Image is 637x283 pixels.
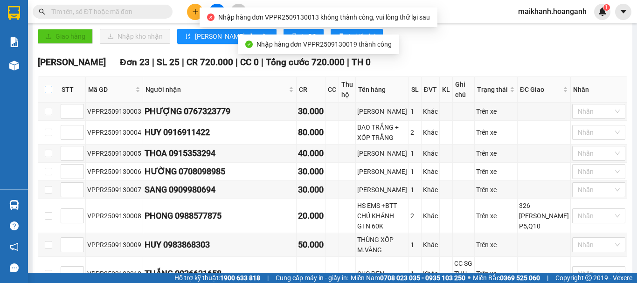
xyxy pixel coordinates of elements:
[152,57,154,68] span: |
[284,29,324,44] button: printerIn DS
[9,61,19,70] img: warehouse-icon
[9,200,19,210] img: warehouse-icon
[325,77,339,103] th: CC
[298,183,324,196] div: 30.000
[357,166,407,177] div: [PERSON_NAME]
[240,57,259,68] span: CC 0
[357,200,407,231] div: HS EMS +BTT CHÚ KHÁNH GTN 60K
[291,33,298,41] span: printer
[380,274,465,282] strong: 0708 023 035 - 0935 103 250
[88,84,133,95] span: Mã GD
[177,29,277,44] button: sort-ascending[PERSON_NAME] sắp xếp
[476,148,516,159] div: Trên xe
[598,7,607,16] img: icon-new-feature
[87,211,141,221] div: VPPR2509130008
[235,57,238,68] span: |
[357,269,407,279] div: CỤC ĐEN
[256,41,392,48] span: Nhập hàng đơn VPPR2509130019 thành công
[86,163,143,181] td: VPPR2509130006
[87,269,141,279] div: VPPR2509130010
[585,275,592,281] span: copyright
[209,4,225,20] button: file-add
[145,165,295,178] div: HƯỜNG 0708098985
[87,240,141,250] div: VPPR2509130009
[357,235,407,255] div: THÙNG XỐP M.VÀNG
[615,4,631,20] button: caret-down
[298,209,324,222] div: 20.000
[86,181,143,199] td: VPPR2509130007
[423,166,438,177] div: Khác
[145,183,295,196] div: SANG 0909980694
[476,240,516,250] div: Trên xe
[476,211,516,221] div: Trên xe
[440,77,453,103] th: KL
[410,185,420,195] div: 1
[410,166,420,177] div: 1
[220,274,260,282] strong: 1900 633 818
[86,199,143,233] td: VPPR2509130008
[145,105,295,118] div: PHƯỢNG 0767323779
[9,37,19,47] img: solution-icon
[39,8,45,15] span: search
[297,77,325,103] th: CR
[100,29,170,44] button: downloadNhập kho nhận
[356,77,409,103] th: Tên hàng
[357,106,407,117] div: [PERSON_NAME]
[87,127,141,138] div: VPPR2509130004
[87,106,141,117] div: VPPR2509130003
[410,240,420,250] div: 1
[298,147,324,160] div: 40.000
[410,211,420,221] div: 2
[86,121,143,145] td: VPPR2509130004
[145,267,295,280] div: THẮNG 0936621658
[145,209,295,222] div: PHONG 0988577875
[59,77,86,103] th: STT
[261,57,263,68] span: |
[410,269,420,279] div: 1
[476,127,516,138] div: Trên xe
[51,7,161,17] input: Tìm tên, số ĐT hoặc mã đơn
[245,41,253,48] span: check-circle
[10,242,19,251] span: notification
[192,8,199,15] span: plus
[87,185,141,195] div: VPPR2509130007
[182,57,184,68] span: |
[423,185,438,195] div: Khác
[357,122,407,143] div: BAO TRẮNG + XỐP TRẮNG
[476,166,516,177] div: Trên xe
[520,84,561,95] span: ĐC Giao
[410,127,420,138] div: 2
[266,57,345,68] span: Tổng cước 720.000
[145,238,295,251] div: HUY 0983868303
[145,84,287,95] span: Người nhận
[476,106,516,117] div: Trên xe
[145,126,295,139] div: HUY 0916911422
[468,276,471,280] span: ⚪️
[87,166,141,177] div: VPPR2509130006
[603,4,610,11] sup: 1
[347,57,349,68] span: |
[276,273,348,283] span: Cung cấp máy in - giấy in:
[185,33,191,41] span: sort-ascending
[423,148,438,159] div: Khác
[120,57,150,68] span: Đơn 23
[351,273,465,283] span: Miền Nam
[476,185,516,195] div: Trên xe
[339,77,356,103] th: Thu hộ
[207,14,215,21] span: close-circle
[298,105,324,118] div: 30.000
[298,238,324,251] div: 50.000
[477,84,508,95] span: Trạng thái
[38,29,93,44] button: uploadGiao hàng
[195,31,269,41] span: [PERSON_NAME] sắp xếp
[331,29,383,44] button: printerIn biên lai
[423,269,438,279] div: Khác
[301,31,316,41] span: In DS
[352,57,371,68] span: TH 0
[573,84,624,95] div: Nhãn
[453,77,475,103] th: Ghi chú
[410,148,420,159] div: 1
[298,165,324,178] div: 30.000
[8,6,20,20] img: logo-vxr
[423,240,438,250] div: Khác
